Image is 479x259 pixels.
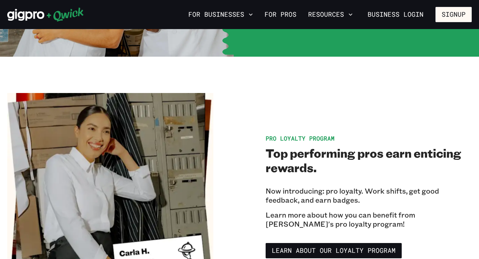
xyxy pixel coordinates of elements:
h2: Top performing pros earn enticing rewards. [266,146,472,175]
span: Pro Loyalty Program [266,134,335,142]
p: Now introducing: pro loyalty. Work shifts, get good feedback, and earn badges. [266,186,472,205]
a: Business Login [361,7,430,22]
a: For Pros [262,8,299,21]
button: Signup [435,7,472,22]
a: Learn about our Loyalty Program [266,243,402,258]
button: Resources [305,8,356,21]
button: For Businesses [185,8,256,21]
p: Learn more about how you can benefit from [PERSON_NAME]'s pro loyalty program! [266,210,472,228]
